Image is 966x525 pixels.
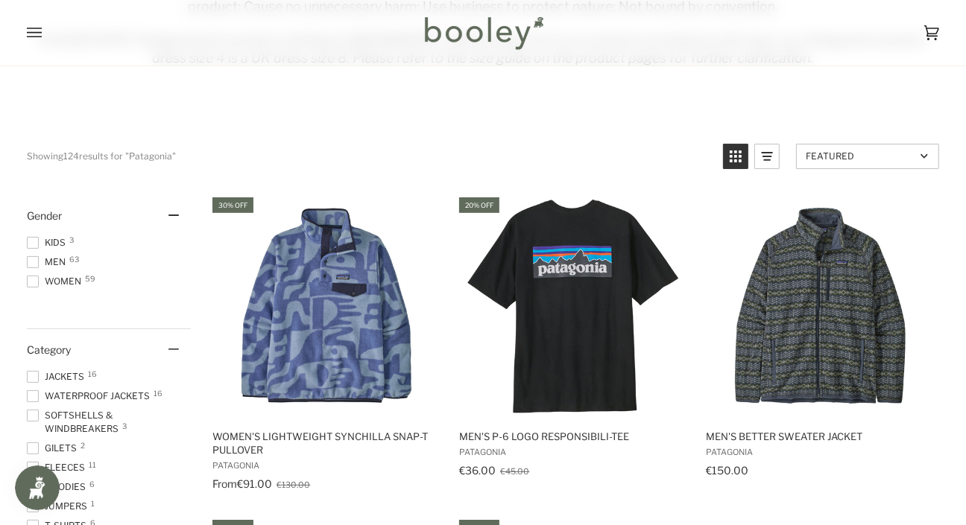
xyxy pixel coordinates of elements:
span: 59 [85,275,95,282]
span: 3 [122,422,127,430]
div: 20% off [459,197,499,213]
img: Patagonia Women's Lightweight Synchilla Snap-T Pullover Mother Tree / Barnacle Blue - Booley Galway [215,195,438,419]
a: View list mode [754,144,780,169]
span: €130.00 [277,480,310,490]
b: 124 [63,150,79,162]
span: Category [27,343,71,356]
span: Fleeces [27,461,89,474]
a: Men's Better Sweater Jacket [704,195,936,495]
span: From [212,477,237,490]
span: 63 [69,255,79,263]
a: View grid mode [723,144,748,169]
span: 11 [89,461,96,468]
iframe: Button to open loyalty program pop-up [15,465,60,510]
span: Gilets [27,442,81,455]
span: Waterproof Jackets [27,389,154,403]
span: 1 [91,500,95,507]
div: Showing results for "Patagonia" [27,144,712,169]
span: Softshells & Windbreakers [27,409,191,436]
span: 16 [154,389,162,397]
img: Patagonia Men's Better Sweater Jacket Woven Together / Smolder Blue - Booley Galway [708,195,932,419]
span: 6 [89,480,95,488]
a: Men's P-6 Logo Responsibili-Tee [457,195,689,495]
span: €91.00 [237,477,272,490]
span: Patagonia [212,460,440,471]
span: Men [27,255,70,269]
span: Women's Lightweight Synchilla Snap-T Pullover [212,430,440,456]
span: Kids [27,236,70,249]
span: €150.00 [707,464,749,477]
span: Jumpers [27,500,92,513]
span: 2 [80,442,85,449]
a: Women's Lightweight Synchilla Snap-T Pullover [210,195,442,495]
span: Patagonia [707,447,934,457]
span: Gender [27,209,62,222]
div: 30% off [212,197,253,213]
span: Men's Better Sweater Jacket [707,430,934,443]
span: 3 [69,236,74,244]
span: Featured [806,150,915,162]
span: Men's P-6 Logo Responsibili-Tee [459,430,686,443]
span: Hoodies [27,480,90,494]
span: €36.00 [459,464,496,477]
img: Patagonia Men's P-6 Logo Responsibili-Tee Black - Booley Galway [461,195,685,419]
img: Booley [418,11,549,54]
span: 16 [88,370,97,378]
span: €45.00 [500,466,529,477]
span: Patagonia [459,447,686,457]
span: Women [27,275,86,288]
span: Jackets [27,370,89,384]
a: Sort options [796,144,939,169]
